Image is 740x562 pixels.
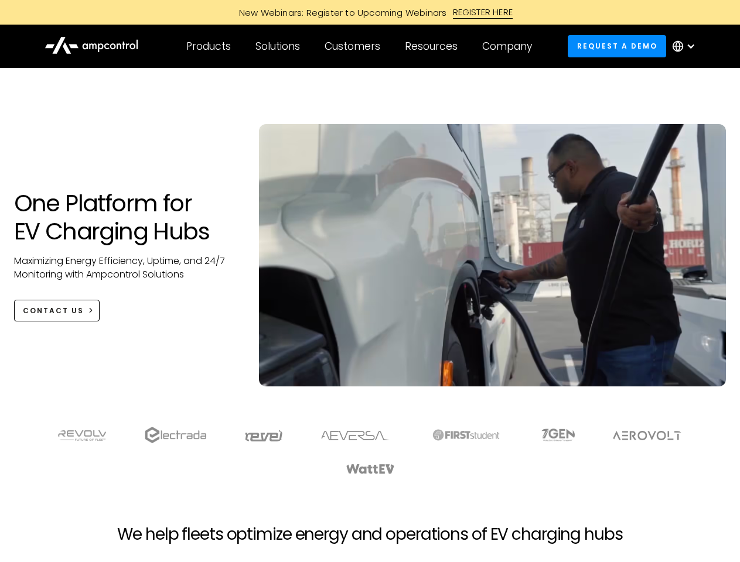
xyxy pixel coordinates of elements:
[186,40,231,53] div: Products
[482,40,532,53] div: Company
[227,6,453,19] div: New Webinars: Register to Upcoming Webinars
[23,306,84,316] div: CONTACT US
[325,40,380,53] div: Customers
[145,427,206,443] img: electrada logo
[346,464,395,474] img: WattEV logo
[568,35,666,57] a: Request a demo
[405,40,458,53] div: Resources
[453,6,513,19] div: REGISTER HERE
[255,40,300,53] div: Solutions
[612,431,682,440] img: Aerovolt Logo
[14,300,100,321] a: CONTACT US
[14,255,236,281] p: Maximizing Energy Efficiency, Uptime, and 24/7 Monitoring with Ampcontrol Solutions
[14,189,236,245] h1: One Platform for EV Charging Hubs
[117,525,622,544] h2: We help fleets optimize energy and operations of EV charging hubs
[107,6,634,19] a: New Webinars: Register to Upcoming WebinarsREGISTER HERE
